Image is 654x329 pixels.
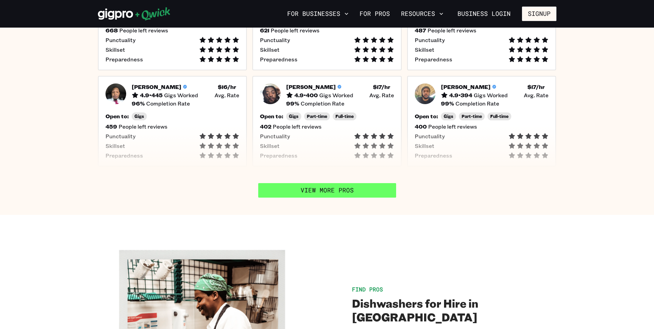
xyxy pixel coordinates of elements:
[271,27,320,34] span: People left reviews
[527,83,545,90] h5: $ 17 /hr
[260,37,290,43] span: Punctuality
[260,46,280,53] span: Skillset
[441,100,454,107] h5: 99 %
[415,83,435,104] img: Pro headshot
[132,100,145,107] h5: 96 %
[105,83,126,104] img: Pro headshot
[105,142,125,149] span: Skillset
[407,76,556,167] button: Pro headshot[PERSON_NAME]4.9•394Gigs Worked$17/hr Avg. Rate99%Completion RateOpen to:GigsPart-tim...
[260,152,298,159] span: Preparedness
[289,114,299,119] span: Gigs
[164,92,198,99] span: Gigs Worked
[415,37,445,43] span: Punctuality
[428,123,477,130] span: People left reviews
[352,296,556,324] h2: Dishwashers for Hire in [GEOGRAPHIC_DATA]
[98,76,247,167] button: Pro headshot[PERSON_NAME]4.9•445Gigs Worked$16/hr Avg. Rate96%Completion RateOpen to:Gigs459Peopl...
[474,92,508,99] span: Gigs Worked
[119,123,168,130] span: People left reviews
[319,92,353,99] span: Gigs Worked
[490,114,509,119] span: Full-time
[105,113,129,120] h5: Open to:
[373,83,390,90] h5: $ 17 /hr
[105,152,143,159] span: Preparedness
[415,142,434,149] span: Skillset
[352,286,383,293] span: Find Pros
[260,123,271,130] h5: 402
[357,8,393,20] a: For Pros
[455,100,499,107] span: Completion Rate
[140,92,163,99] h5: 4.9 • 445
[286,83,336,90] h5: [PERSON_NAME]
[452,7,516,21] a: Business Login
[260,56,298,63] span: Preparedness
[415,56,452,63] span: Preparedness
[214,92,239,99] span: Avg. Rate
[301,100,344,107] span: Completion Rate
[260,27,269,34] h5: 621
[524,92,549,99] span: Avg. Rate
[415,46,434,53] span: Skillset
[134,114,144,119] span: Gigs
[398,8,446,20] button: Resources
[218,83,236,90] h5: $ 16 /hr
[132,83,181,90] h5: [PERSON_NAME]
[260,113,283,120] h5: Open to:
[415,27,426,34] h5: 487
[105,123,117,130] h5: 459
[258,183,396,198] a: View More Pros
[449,92,472,99] h5: 4.9 • 394
[252,76,402,167] button: Pro headshot[PERSON_NAME]4.9•400Gigs Worked$17/hr Avg. Rate99%Completion RateOpen to:GigsPart-tim...
[260,133,290,140] span: Punctuality
[260,83,281,104] img: Pro headshot
[286,100,299,107] h5: 99 %
[260,142,280,149] span: Skillset
[307,114,327,119] span: Part-time
[462,114,482,119] span: Part-time
[294,92,318,99] h5: 4.9 • 400
[146,100,190,107] span: Completion Rate
[105,37,135,43] span: Punctuality
[105,27,118,34] h5: 668
[105,46,125,53] span: Skillset
[415,133,445,140] span: Punctuality
[273,123,322,130] span: People left reviews
[415,113,438,120] h5: Open to:
[335,114,354,119] span: Full-time
[522,7,556,21] button: Signup
[369,92,394,99] span: Avg. Rate
[441,83,491,90] h5: [PERSON_NAME]
[105,133,135,140] span: Punctuality
[105,56,143,63] span: Preparedness
[119,27,168,34] span: People left reviews
[284,8,351,20] button: For Businesses
[415,123,427,130] h5: 400
[444,114,453,119] span: Gigs
[415,152,452,159] span: Preparedness
[427,27,476,34] span: People left reviews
